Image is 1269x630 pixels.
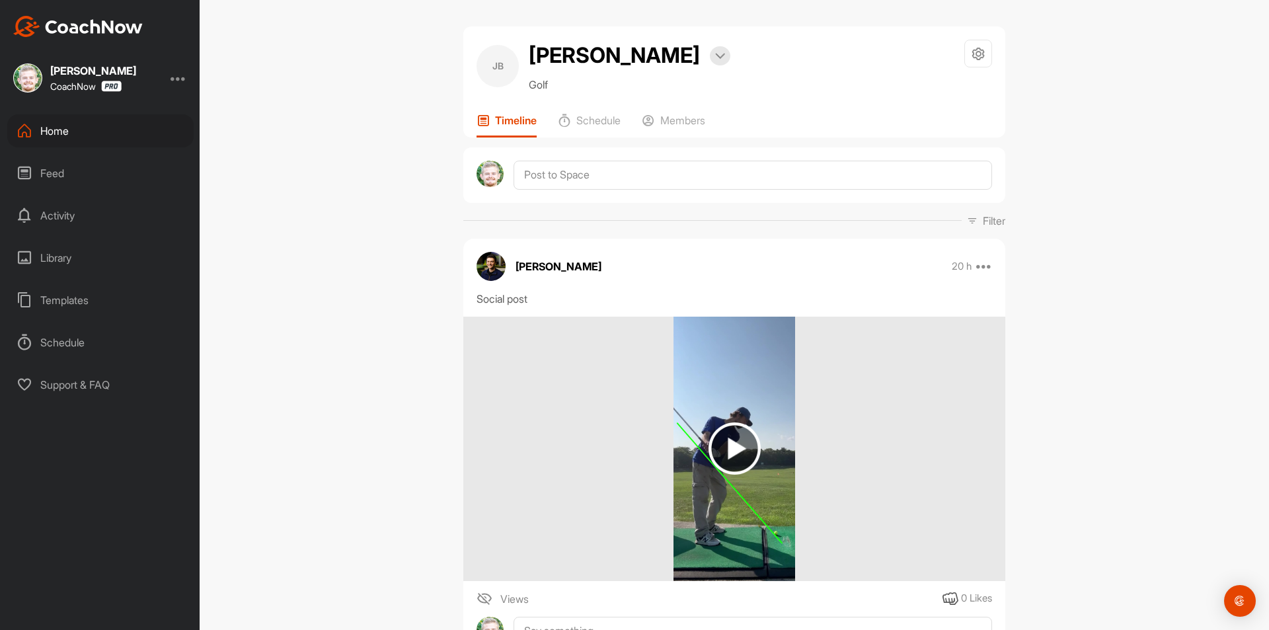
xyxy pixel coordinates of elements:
div: Feed [7,157,194,190]
h2: [PERSON_NAME] [529,40,700,71]
div: Library [7,241,194,274]
p: Timeline [495,114,537,127]
img: icon [477,591,492,607]
p: 20 h [952,260,972,273]
div: Activity [7,199,194,232]
img: avatar [477,252,506,281]
div: JB [477,45,519,87]
p: Members [660,114,705,127]
span: Views [500,591,529,607]
img: CoachNow [13,16,143,37]
div: Templates [7,284,194,317]
p: Filter [983,213,1005,229]
img: CoachNow Pro [101,81,122,92]
img: media [673,317,796,581]
div: 0 Likes [961,591,992,606]
img: play [709,422,761,475]
p: [PERSON_NAME] [516,258,601,274]
div: Open Intercom Messenger [1224,585,1256,617]
div: CoachNow [50,81,122,92]
img: arrow-down [715,53,725,59]
div: Home [7,114,194,147]
div: Social post [477,291,992,307]
img: square_52163fcad1567382852b888f39f9da3c.jpg [13,63,42,93]
p: Schedule [576,114,621,127]
div: Support & FAQ [7,368,194,401]
div: Schedule [7,326,194,359]
div: [PERSON_NAME] [50,65,136,76]
img: avatar [477,161,504,188]
p: Golf [529,77,730,93]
